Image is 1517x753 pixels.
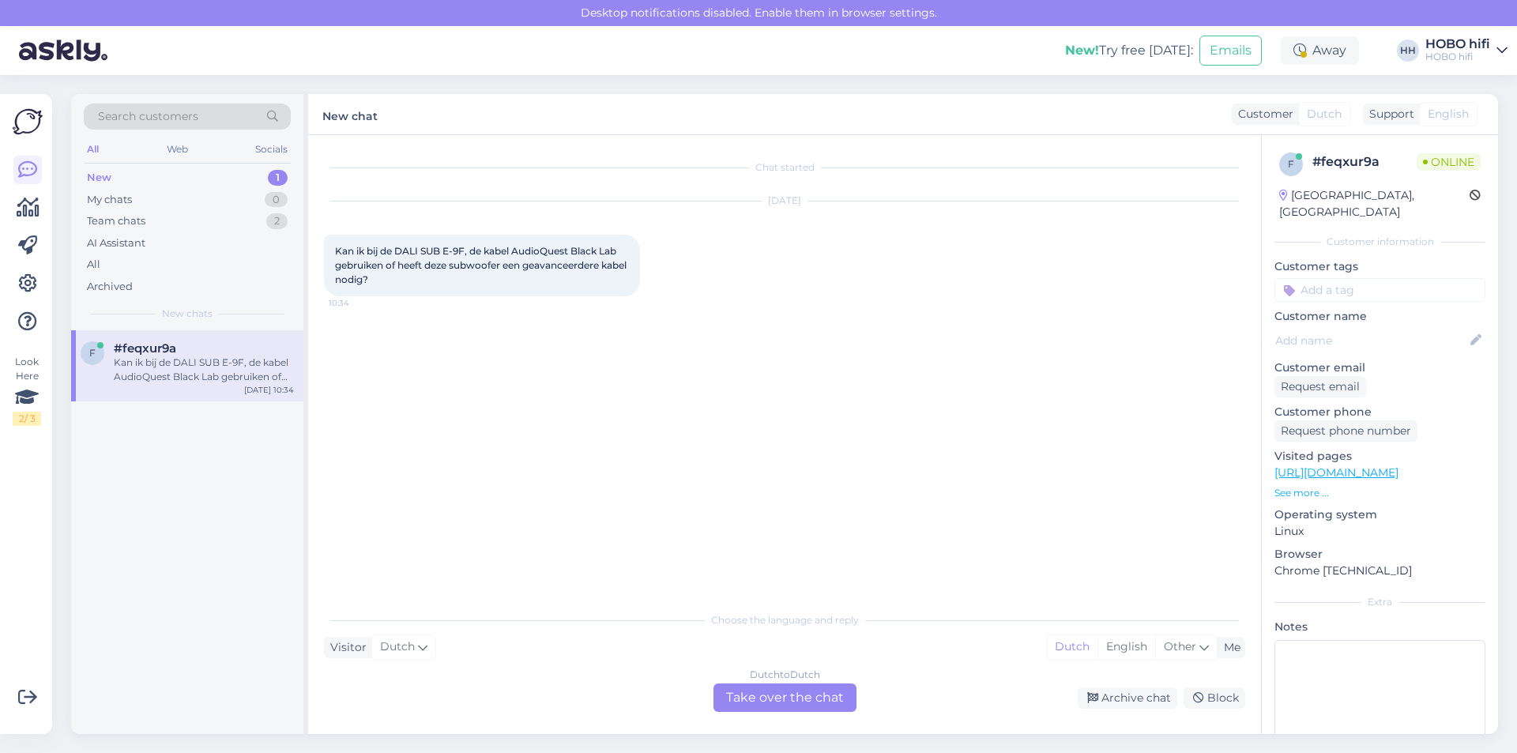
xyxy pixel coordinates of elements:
[114,356,294,384] div: Kan ik bij de DALI SUB E-9F, de kabel AudioQuest Black Lab gebruiken of heeft deze subwoofer een ...
[1274,506,1485,523] p: Operating system
[324,194,1245,208] div: [DATE]
[324,639,367,656] div: Visitor
[1274,523,1485,540] p: Linux
[1274,235,1485,249] div: Customer information
[1274,563,1485,579] p: Chrome [TECHNICAL_ID]
[1274,404,1485,420] p: Customer phone
[1047,635,1097,659] div: Dutch
[380,638,415,656] span: Dutch
[1078,687,1177,709] div: Archive chat
[1312,152,1417,171] div: # feqxur9a
[1307,106,1342,122] span: Dutch
[1274,546,1485,563] p: Browser
[87,279,133,295] div: Archived
[713,683,856,712] div: Take over the chat
[1428,106,1469,122] span: English
[1097,635,1155,659] div: English
[1425,38,1508,63] a: HOBO hifiHOBO hifi
[13,355,41,426] div: Look Here
[1274,619,1485,635] p: Notes
[1232,106,1293,122] div: Customer
[252,139,291,160] div: Socials
[324,160,1245,175] div: Chat started
[1274,376,1366,397] div: Request email
[266,213,288,229] div: 2
[87,170,111,186] div: New
[1065,41,1193,60] div: Try free [DATE]:
[1425,51,1490,63] div: HOBO hifi
[1274,278,1485,302] input: Add a tag
[268,170,288,186] div: 1
[13,412,41,426] div: 2 / 3
[1274,360,1485,376] p: Customer email
[1363,106,1414,122] div: Support
[84,139,102,160] div: All
[1274,448,1485,465] p: Visited pages
[244,384,294,396] div: [DATE] 10:34
[1279,187,1470,220] div: [GEOGRAPHIC_DATA], [GEOGRAPHIC_DATA]
[1065,43,1099,58] b: New!
[1288,158,1294,170] span: f
[1199,36,1262,66] button: Emails
[87,235,145,251] div: AI Assistant
[1274,486,1485,500] p: See more ...
[13,107,43,137] img: Askly Logo
[322,104,378,125] label: New chat
[1274,258,1485,275] p: Customer tags
[750,668,820,682] div: Dutch to Dutch
[114,341,176,356] span: #feqxur9a
[1275,332,1467,349] input: Add name
[324,613,1245,627] div: Choose the language and reply
[1274,465,1398,480] a: [URL][DOMAIN_NAME]
[87,192,132,208] div: My chats
[1417,153,1481,171] span: Online
[1274,308,1485,325] p: Customer name
[1274,420,1417,442] div: Request phone number
[1397,40,1419,62] div: HH
[265,192,288,208] div: 0
[87,257,100,273] div: All
[335,245,629,285] span: Kan ik bij de DALI SUB E-9F, de kabel AudioQuest Black Lab gebruiken of heeft deze subwoofer een ...
[1274,595,1485,609] div: Extra
[89,347,96,359] span: f
[1218,639,1240,656] div: Me
[164,139,191,160] div: Web
[1425,38,1490,51] div: HOBO hifi
[162,307,213,321] span: New chats
[329,297,388,309] span: 10:34
[1281,36,1359,65] div: Away
[87,213,145,229] div: Team chats
[98,108,198,125] span: Search customers
[1184,687,1245,709] div: Block
[1164,639,1196,653] span: Other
